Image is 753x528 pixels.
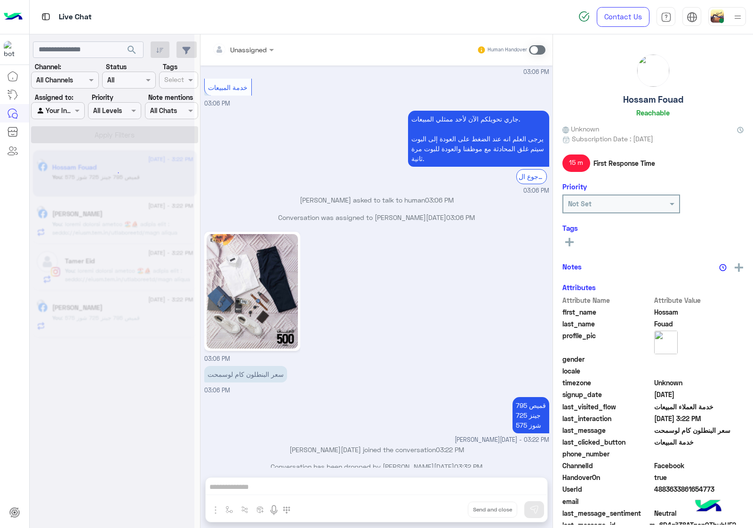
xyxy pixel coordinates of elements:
div: loading... [104,164,120,181]
span: 0 [654,508,744,518]
span: profile_pic [562,331,652,352]
img: hulul-logo.png [692,490,725,523]
span: null [654,496,744,506]
img: spinner [578,11,590,22]
span: 0 [654,461,744,471]
p: Conversation was assigned to [PERSON_NAME][DATE] [204,212,549,222]
p: 26/8/2025, 3:06 PM [408,111,549,167]
img: tab [687,12,697,23]
span: 15 m [562,154,590,171]
p: [PERSON_NAME][DATE] joined the conversation [204,445,549,455]
img: add [735,263,743,272]
span: 03:32 PM [454,463,482,471]
span: 03:06 PM [446,213,475,221]
p: [PERSON_NAME] asked to talk to human [204,195,549,205]
span: 03:06 PM [204,387,230,394]
a: tab [657,7,675,27]
h6: Attributes [562,283,596,292]
span: last_interaction [562,414,652,423]
span: null [654,449,744,459]
span: Subscription Date : [DATE] [572,134,653,144]
span: first_name [562,307,652,317]
span: 4883633861654773 [654,484,744,494]
span: true [654,472,744,482]
span: null [654,354,744,364]
p: Conversation has been dropped by [PERSON_NAME][DATE] [204,462,549,471]
span: 03:22 PM [436,446,464,454]
h6: Tags [562,224,744,232]
span: Fouad [654,319,744,329]
span: Hossam [654,307,744,317]
img: picture [654,331,678,354]
span: null [654,366,744,376]
span: 2024-10-16T15:53:08.167Z [654,390,744,399]
span: last_message_sentiment [562,508,652,518]
span: email [562,496,652,506]
img: tab [40,11,52,23]
button: Send and close [468,502,517,518]
span: last_name [562,319,652,329]
h6: Reachable [636,108,670,117]
span: last_visited_flow [562,402,652,412]
span: 03:06 PM [204,355,230,362]
span: [PERSON_NAME][DATE] - 03:22 PM [455,436,549,445]
img: 537403316_1148679883783399_2912534755760887938_n.jpg [207,234,298,349]
span: Unknown [562,124,599,134]
div: الرجوع ال Bot [516,169,547,184]
span: خدمة العملاء المبيعات [654,402,744,412]
span: last_clicked_button [562,437,652,447]
span: UserId [562,484,652,494]
span: timezone [562,378,652,388]
span: gender [562,354,652,364]
span: First Response Time [593,158,655,168]
img: picture [637,55,669,87]
span: Attribute Name [562,295,652,305]
span: خدمة المبيعات [654,437,744,447]
span: 03:06 PM [425,196,454,204]
img: Logo [4,7,23,27]
img: notes [719,264,727,271]
div: Select [163,74,184,87]
h6: Notes [562,262,582,271]
span: سعر البنطلون كام لوسمحت [654,425,744,435]
span: ChannelId [562,461,652,471]
small: Human Handover [488,46,527,54]
span: 03:06 PM [204,100,230,107]
p: 26/8/2025, 3:22 PM [513,397,549,433]
span: HandoverOn [562,472,652,482]
span: 03:06 PM [523,68,549,77]
img: profile [732,11,744,23]
span: Attribute Value [654,295,744,305]
span: last_message [562,425,652,435]
img: userImage [711,9,724,23]
img: 713415422032625 [4,41,21,58]
span: 2025-08-26T12:22:38.342Z [654,414,744,423]
img: tab [661,12,672,23]
span: locale [562,366,652,376]
h5: Hossam Fouad [623,94,683,105]
span: 03:06 PM [523,187,549,195]
h6: Priority [562,182,587,191]
p: 26/8/2025, 3:06 PM [204,366,287,382]
span: signup_date [562,390,652,399]
p: Live Chat [59,11,92,24]
span: Unknown [654,378,744,388]
span: phone_number [562,449,652,459]
a: Contact Us [597,7,649,27]
span: خدمة المبيعات [208,83,248,91]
